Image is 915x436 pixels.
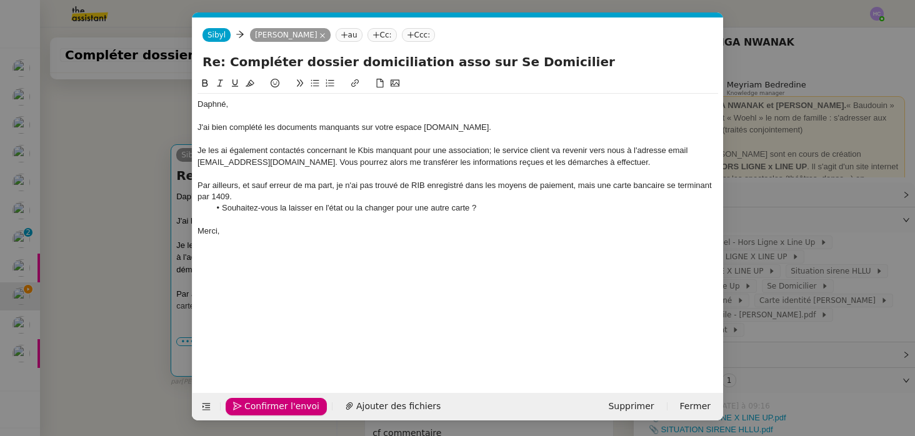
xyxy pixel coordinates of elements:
[608,399,654,414] span: Supprimer
[197,145,718,168] div: Je les ai également contactés concernant le Kbis manquant pour une association; le service client...
[244,399,319,414] span: Confirmer l'envoi
[250,28,331,42] nz-tag: [PERSON_NAME]
[337,398,448,415] button: Ajouter des fichiers
[197,99,718,110] div: Daphné,
[367,28,397,42] nz-tag: Cc:
[680,399,711,414] span: Fermer
[226,398,327,415] button: Confirmer l'envoi
[601,398,661,415] button: Supprimer
[356,399,441,414] span: Ajouter des fichiers
[336,28,362,42] nz-tag: au
[202,52,713,71] input: Subject
[197,225,718,237] div: Merci,
[207,31,226,39] span: Sibyl
[197,122,718,133] div: J'ai bien complété les documents manquants sur votre espace [DOMAIN_NAME].
[672,398,718,415] button: Fermer
[210,202,719,214] li: Souhaitez-vous la laisser en l'état ou la changer pour une autre carte ?
[402,28,436,42] nz-tag: Ccc:
[197,180,718,203] div: Par ailleurs, et sauf erreur de ma part, je n'ai pas trouvé de RIB enregistré dans les moyens de ...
